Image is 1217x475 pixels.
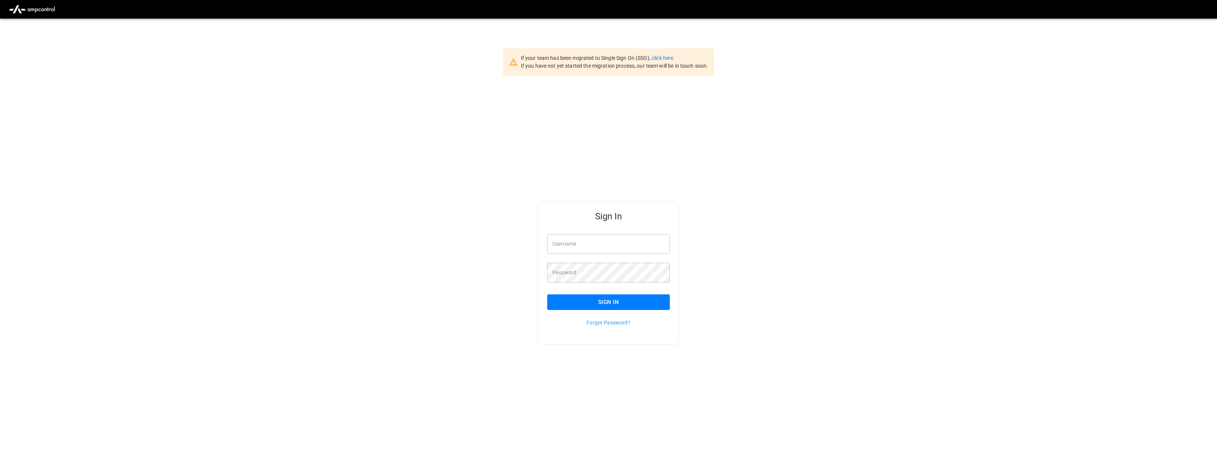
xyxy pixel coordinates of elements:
[547,294,670,310] button: Sign In
[547,210,670,222] h5: Sign In
[652,55,675,61] a: click here.
[547,319,670,326] p: Forgot Password?
[6,2,58,16] img: ampcontrol.io logo
[521,63,708,69] span: If you have not yet started the migration process, our team will be in touch soon.
[521,55,652,61] span: If your team has been migrated to Single Sign On (SSO),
